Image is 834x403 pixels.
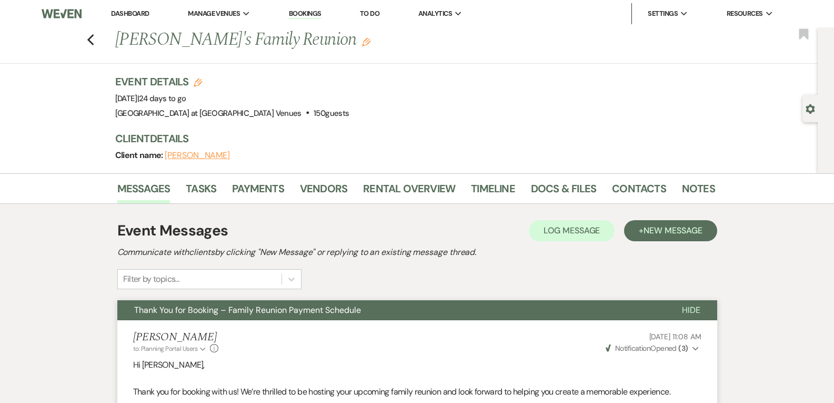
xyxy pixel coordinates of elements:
button: NotificationOpened (3) [604,343,701,354]
a: Notes [682,180,715,203]
span: to: Planning Portal Users [133,345,198,353]
img: Weven Logo [42,3,82,25]
h5: [PERSON_NAME] [133,331,219,344]
button: Hide [665,300,717,320]
div: Filter by topics... [123,273,179,286]
a: Tasks [186,180,216,203]
a: Timeline [471,180,515,203]
button: [PERSON_NAME] [165,151,230,160]
button: Edit [362,37,370,46]
span: New Message [644,225,702,236]
span: Manage Venues [188,8,240,19]
span: Resources [727,8,763,19]
a: Rental Overview [363,180,455,203]
span: 24 days to go [139,93,186,104]
span: Client name: [115,150,165,161]
span: Log Message [544,225,600,236]
a: Payments [232,180,284,203]
a: Messages [117,180,170,203]
a: Vendors [300,180,347,203]
p: Hi [PERSON_NAME], [133,358,701,372]
h3: Event Details [115,74,349,89]
a: Bookings [289,9,321,19]
h1: [PERSON_NAME]'s Family Reunion [115,27,587,53]
strong: ( 3 ) [678,343,688,353]
span: Notification [615,343,650,353]
span: Thank You for Booking – Family Reunion Payment Schedule [134,304,361,316]
span: Hide [682,304,700,316]
a: Docs & Files [531,180,596,203]
h3: Client Details [115,131,705,146]
button: Log Message [529,220,615,241]
span: Opened [606,343,688,353]
button: Thank You for Booking – Family Reunion Payment Schedule [117,300,665,320]
button: +New Message [624,220,717,241]
span: Analytics [418,8,452,19]
button: Open lead details [806,103,815,113]
h1: Event Messages [117,220,228,242]
span: Settings [648,8,678,19]
span: [DATE] [115,93,186,104]
a: Dashboard [111,9,149,18]
span: [GEOGRAPHIC_DATA] at [GEOGRAPHIC_DATA] Venues [115,108,302,119]
a: Contacts [612,180,666,203]
a: To Do [360,9,379,18]
span: | [137,93,186,104]
span: [DATE] 11:08 AM [649,332,701,341]
h2: Communicate with clients by clicking "New Message" or replying to an existing message thread. [117,246,717,259]
span: 150 guests [314,108,349,119]
button: to: Planning Portal Users [133,344,208,353]
p: Thank you for booking with us! We’re thrilled to be hosting your upcoming family reunion and look... [133,385,701,399]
